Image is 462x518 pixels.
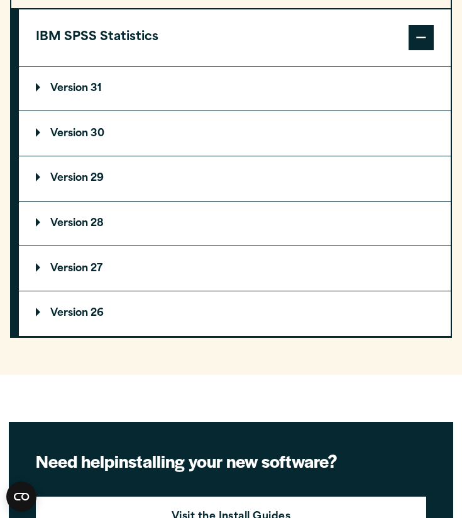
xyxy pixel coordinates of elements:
summary: Version 31 [19,67,451,111]
summary: Version 29 [19,156,451,201]
div: IBM SPSS Statistics [19,66,451,337]
strong: Need help [36,448,114,473]
p: Version 27 [36,264,102,274]
p: Version 30 [36,129,104,139]
summary: Version 27 [19,246,451,291]
p: Version 29 [36,173,104,183]
summary: Version 28 [19,202,451,246]
button: Open CMP widget [6,482,36,512]
h2: installing your new software? [36,450,426,472]
p: Version 28 [36,219,104,229]
summary: Version 26 [19,291,451,336]
button: IBM SPSS Statistics [19,9,451,65]
p: Version 26 [36,308,104,318]
p: Version 31 [36,84,102,94]
summary: Version 30 [19,111,451,156]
